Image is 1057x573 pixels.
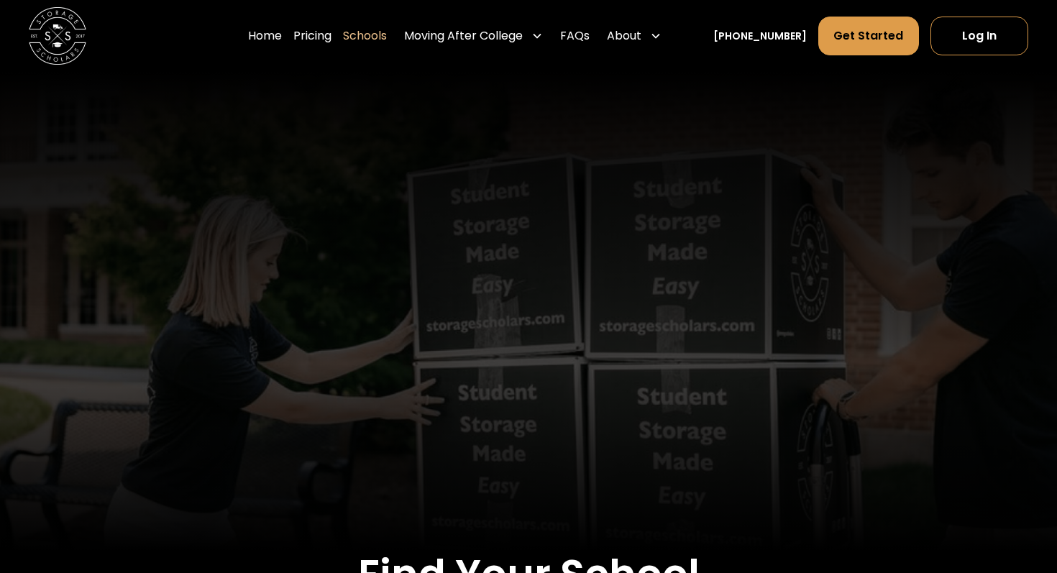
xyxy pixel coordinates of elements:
a: Get Started [818,17,918,55]
a: [PHONE_NUMBER] [713,29,807,44]
div: Moving After College [404,27,523,45]
img: Storage Scholars main logo [29,7,86,65]
a: Pricing [293,16,331,56]
div: About [607,27,641,45]
a: Home [248,16,282,56]
a: Schools [343,16,387,56]
a: Log In [930,17,1028,55]
a: FAQs [560,16,590,56]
